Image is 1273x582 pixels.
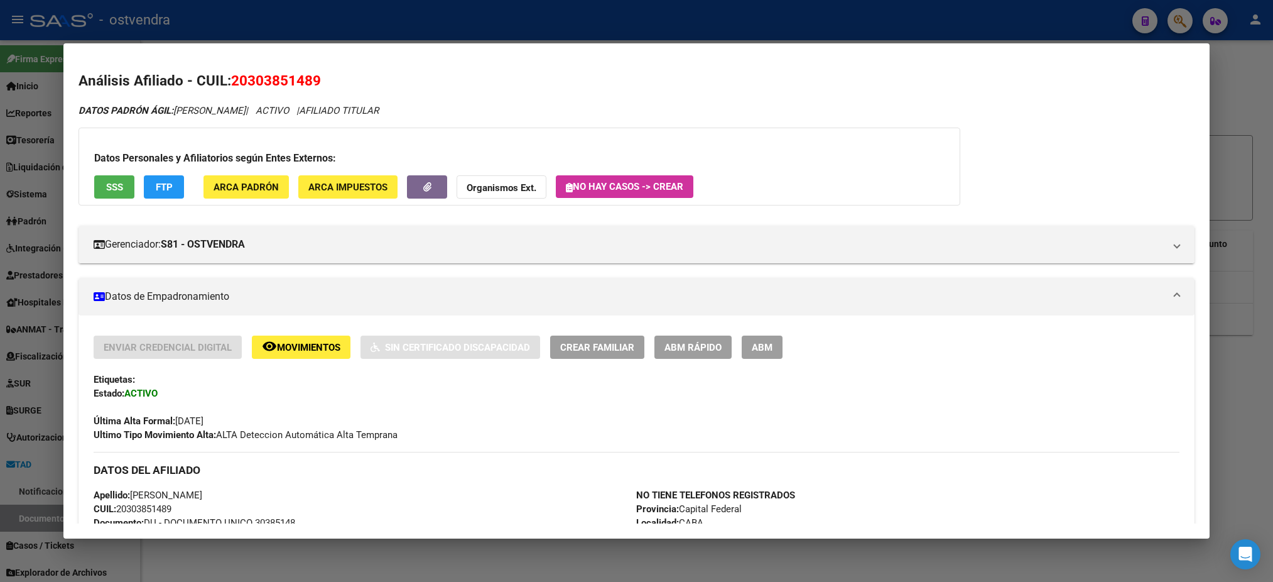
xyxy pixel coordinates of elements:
i: | ACTIVO | [79,105,379,116]
button: Crear Familiar [550,336,644,359]
span: ALTA Deteccion Automática Alta Temprana [94,429,398,441]
span: [DATE] [94,415,203,427]
span: ABM [752,342,772,353]
strong: Localidad: [636,517,679,529]
h2: Análisis Afiliado - CUIL: [79,70,1194,92]
span: ABM Rápido [664,342,722,353]
strong: Última Alta Formal: [94,415,175,427]
button: ARCA Padrón [203,175,289,199]
strong: DATOS PADRÓN ÁGIL: [79,105,173,116]
strong: Estado: [94,388,124,399]
span: CABA [636,517,703,529]
span: Capital Federal [636,503,742,515]
button: ARCA Impuestos [298,175,398,199]
button: No hay casos -> Crear [556,175,693,198]
mat-expansion-panel-header: Gerenciador:S81 - OSTVENDRA [79,226,1194,263]
button: Organismos Ext. [457,175,546,199]
strong: Provincia: [636,503,679,515]
span: No hay casos -> Crear [566,181,683,192]
strong: Organismos Ext. [467,182,536,194]
span: [PERSON_NAME] [79,105,246,116]
span: 20303851489 [94,503,171,515]
span: Movimientos [277,342,340,353]
span: FTP [156,182,173,193]
span: DU - DOCUMENTO UNICO 30385148 [94,517,295,529]
button: FTP [144,175,184,199]
span: ARCA Padrón [214,182,279,193]
strong: Apellido: [94,490,130,501]
span: Crear Familiar [560,342,634,353]
mat-panel-title: Gerenciador: [94,237,1164,252]
mat-expansion-panel-header: Datos de Empadronamiento [79,278,1194,316]
button: ABM Rápido [654,336,732,359]
button: Enviar Credencial Digital [94,336,242,359]
button: Movimientos [252,336,350,359]
span: SSS [106,182,123,193]
h3: DATOS DEL AFILIADO [94,463,1179,477]
strong: S81 - OSTVENDRA [161,237,245,252]
strong: Etiquetas: [94,374,135,385]
span: [PERSON_NAME] [94,490,202,501]
span: 20303851489 [231,72,321,89]
strong: Documento: [94,517,144,529]
strong: Ultimo Tipo Movimiento Alta: [94,429,216,441]
strong: NO TIENE TELEFONOS REGISTRADOS [636,490,795,501]
div: Open Intercom Messenger [1230,539,1260,569]
span: Enviar Credencial Digital [104,342,232,353]
span: AFILIADO TITULAR [299,105,379,116]
mat-icon: remove_red_eye [262,339,277,354]
button: ABM [742,336,783,359]
mat-panel-title: Datos de Empadronamiento [94,289,1164,304]
button: SSS [94,175,134,199]
strong: CUIL: [94,503,116,515]
h3: Datos Personales y Afiliatorios según Entes Externos: [94,151,945,166]
span: Sin Certificado Discapacidad [385,342,530,353]
strong: ACTIVO [124,388,158,399]
span: ARCA Impuestos [308,182,387,193]
button: Sin Certificado Discapacidad [360,336,540,359]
